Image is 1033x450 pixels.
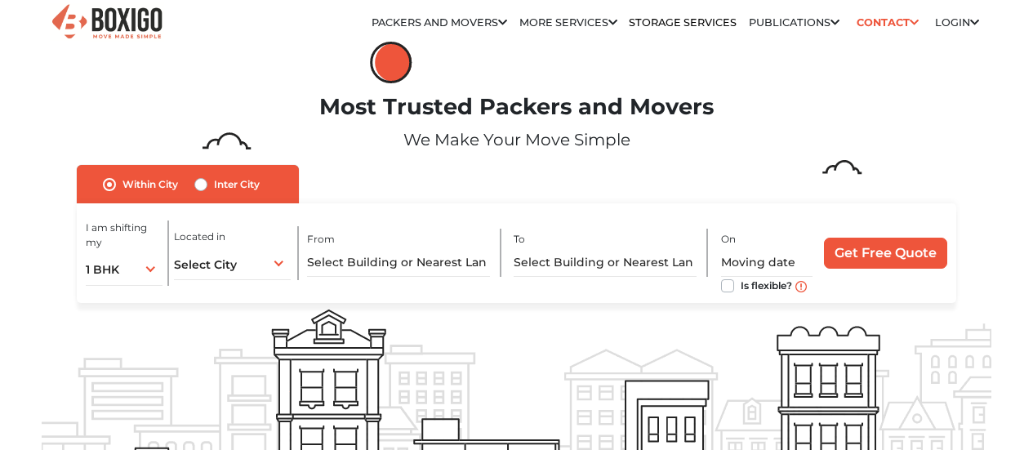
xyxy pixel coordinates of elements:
input: Moving date [721,248,813,277]
img: move_date_info [795,281,807,292]
span: 1 BHK [86,262,119,277]
h1: Most Trusted Packers and Movers [42,94,992,121]
label: From [307,232,335,247]
label: On [721,232,736,247]
a: Storage Services [629,16,737,29]
p: We Make Your Move Simple [42,127,992,152]
label: To [514,232,525,247]
a: Publications [749,16,839,29]
input: Select Building or Nearest Landmark [307,248,489,277]
label: Located in [174,229,225,244]
label: Within City [122,175,178,194]
input: Select Building or Nearest Landmark [514,248,696,277]
a: More services [519,16,617,29]
a: Contact [851,10,924,35]
input: Get Free Quote [824,238,947,269]
label: I am shifting my [86,221,163,250]
img: Boxigo [50,2,164,42]
a: Login [935,16,979,29]
a: Packers and Movers [372,16,507,29]
label: Inter City [214,175,260,194]
span: Select City [174,257,237,272]
label: Is flexible? [741,276,792,293]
